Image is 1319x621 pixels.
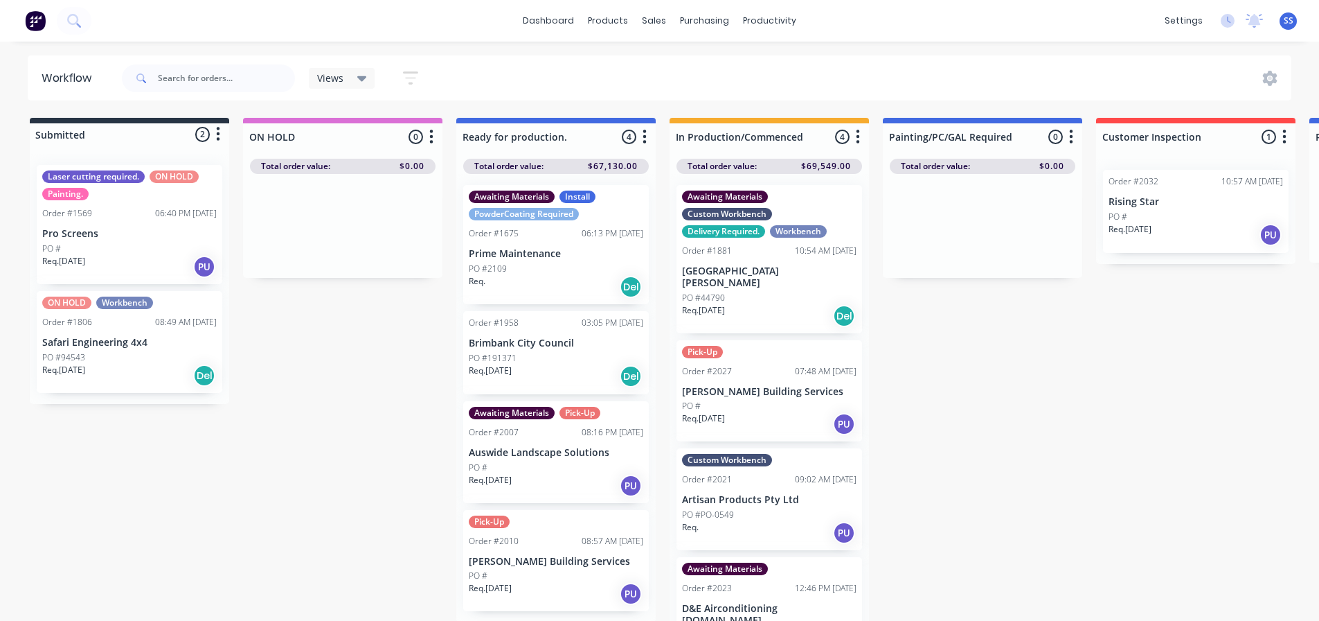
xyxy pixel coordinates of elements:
[42,351,85,364] p: PO #94543
[469,191,555,203] div: Awaiting Materials
[42,228,217,240] p: Pro Screens
[516,10,581,31] a: dashboard
[261,160,330,173] span: Total order value:
[469,365,512,377] p: Req. [DATE]
[682,225,765,238] div: Delivery Required.
[1109,175,1158,188] div: Order #2032
[469,208,579,220] div: PowderCoating Required
[469,447,643,459] p: Auswide Landscape Solutions
[682,304,725,317] p: Req. [DATE]
[25,10,46,31] img: Factory
[469,227,519,240] div: Order #1675
[1109,211,1127,223] p: PO #
[96,297,153,309] div: Workbench
[559,191,595,203] div: Install
[469,352,517,365] p: PO #191371
[193,256,215,278] div: PU
[193,365,215,387] div: Del
[42,337,217,349] p: Safari Engineering 4x4
[155,207,217,220] div: 06:40 PM [DATE]
[42,207,92,220] div: Order #1569
[42,188,89,200] div: Painting.
[469,474,512,487] p: Req. [DATE]
[150,170,199,183] div: ON HOLD
[400,160,424,173] span: $0.00
[469,317,519,329] div: Order #1958
[37,165,222,284] div: Laser cutting required.ON HOLDPainting.Order #156906:40 PM [DATE]Pro ScreensPO #Req.[DATE]PU
[795,245,856,257] div: 10:54 AM [DATE]
[42,243,61,255] p: PO #
[463,510,649,612] div: Pick-UpOrder #201008:57 AM [DATE][PERSON_NAME] Building ServicesPO #Req.[DATE]PU
[463,185,649,304] div: Awaiting MaterialsInstallPowderCoating RequiredOrder #167506:13 PM [DATE]Prime MaintenancePO #210...
[469,570,487,582] p: PO #
[801,160,851,173] span: $69,549.00
[682,454,772,466] div: Custom Workbench
[682,412,725,425] p: Req. [DATE]
[1109,196,1283,208] p: Rising Star
[635,10,673,31] div: sales
[588,160,638,173] span: $67,130.00
[682,346,723,358] div: Pick-Up
[770,225,827,238] div: Workbench
[833,305,855,327] div: Del
[582,535,643,548] div: 08:57 AM [DATE]
[620,365,642,387] div: Del
[682,386,856,398] p: [PERSON_NAME] Building Services
[463,311,649,394] div: Order #195803:05 PM [DATE]Brimbank City CouncilPO #191371Req.[DATE]Del
[676,448,862,550] div: Custom WorkbenchOrder #202109:02 AM [DATE]Artisan Products Pty LtdPO #PO-0549Req.PU
[620,276,642,298] div: Del
[559,407,600,419] div: Pick-Up
[463,401,649,503] div: Awaiting MaterialsPick-UpOrder #200708:16 PM [DATE]Auswide Landscape SolutionsPO #Req.[DATE]PU
[795,582,856,595] div: 12:46 PM [DATE]
[469,535,519,548] div: Order #2010
[582,426,643,439] div: 08:16 PM [DATE]
[682,191,768,203] div: Awaiting Materials
[1103,170,1289,253] div: Order #203210:57 AM [DATE]Rising StarPO #Req.[DATE]PU
[682,582,732,595] div: Order #2023
[833,522,855,544] div: PU
[682,521,699,534] p: Req.
[469,426,519,439] div: Order #2007
[582,227,643,240] div: 06:13 PM [DATE]
[682,494,856,506] p: Artisan Products Pty Ltd
[158,64,295,92] input: Search for orders...
[469,338,643,349] p: Brimbank City Council
[42,255,85,268] p: Req. [DATE]
[682,365,732,378] div: Order #2027
[1259,224,1282,246] div: PU
[155,316,217,329] div: 08:49 AM [DATE]
[620,583,642,605] div: PU
[42,170,145,183] div: Laser cutting required.
[469,263,507,275] p: PO #2109
[682,400,701,412] p: PO #
[901,160,970,173] span: Total order value:
[1158,10,1210,31] div: settings
[469,275,485,288] p: Req.
[469,462,487,474] p: PO #
[682,208,772,220] div: Custom Workbench
[833,413,855,435] div: PU
[1284,15,1293,27] span: SS
[1221,175,1283,188] div: 10:57 AM [DATE]
[676,340,862,442] div: Pick-UpOrder #202707:48 AM [DATE][PERSON_NAME] Building ServicesPO #Req.[DATE]PU
[795,473,856,486] div: 09:02 AM [DATE]
[1039,160,1064,173] span: $0.00
[676,185,862,333] div: Awaiting MaterialsCustom WorkbenchDelivery Required.WorkbenchOrder #188110:54 AM [DATE][GEOGRAPHI...
[620,475,642,497] div: PU
[1109,223,1151,236] p: Req. [DATE]
[469,582,512,595] p: Req. [DATE]
[469,248,643,260] p: Prime Maintenance
[682,292,725,304] p: PO #44790
[582,317,643,329] div: 03:05 PM [DATE]
[469,516,510,528] div: Pick-Up
[42,364,85,376] p: Req. [DATE]
[42,297,91,309] div: ON HOLD
[682,509,734,521] p: PO #PO-0549
[42,70,98,87] div: Workflow
[42,316,92,329] div: Order #1806
[581,10,635,31] div: products
[469,407,555,419] div: Awaiting Materials
[682,563,768,575] div: Awaiting Materials
[474,160,544,173] span: Total order value:
[469,556,643,568] p: [PERSON_NAME] Building Services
